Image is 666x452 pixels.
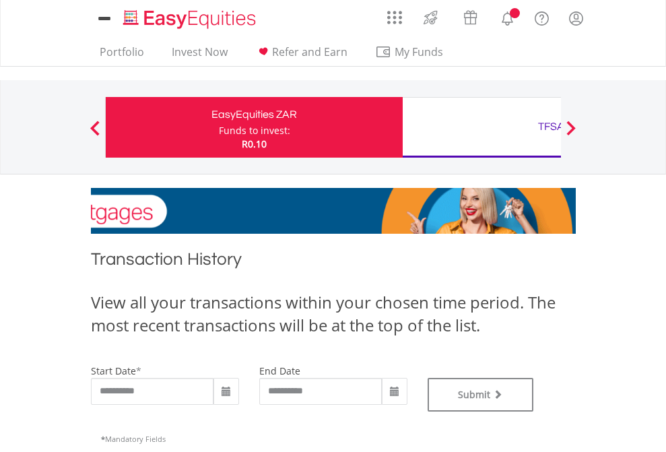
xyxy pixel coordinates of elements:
label: end date [259,364,300,377]
span: Mandatory Fields [101,434,166,444]
img: vouchers-v2.svg [459,7,481,28]
div: Funds to invest: [219,124,290,137]
a: Invest Now [166,45,233,66]
label: start date [91,364,136,377]
a: Portfolio [94,45,149,66]
a: Home page [118,3,261,30]
button: Next [558,127,585,141]
div: EasyEquities ZAR [114,105,395,124]
span: R0.10 [242,137,267,150]
a: Refer and Earn [250,45,353,66]
button: Previous [81,127,108,141]
img: EasyMortage Promotion Banner [91,188,576,234]
a: Vouchers [451,3,490,28]
span: My Funds [375,43,463,61]
img: EasyEquities_Logo.png [121,8,261,30]
h1: Transaction History [91,247,576,278]
img: thrive-v2.svg [420,7,442,28]
a: FAQ's and Support [525,3,559,30]
a: Notifications [490,3,525,30]
a: My Profile [559,3,593,33]
a: AppsGrid [378,3,411,25]
button: Submit [428,378,534,412]
img: grid-menu-icon.svg [387,10,402,25]
div: View all your transactions within your chosen time period. The most recent transactions will be a... [91,291,576,337]
span: Refer and Earn [272,44,347,59]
